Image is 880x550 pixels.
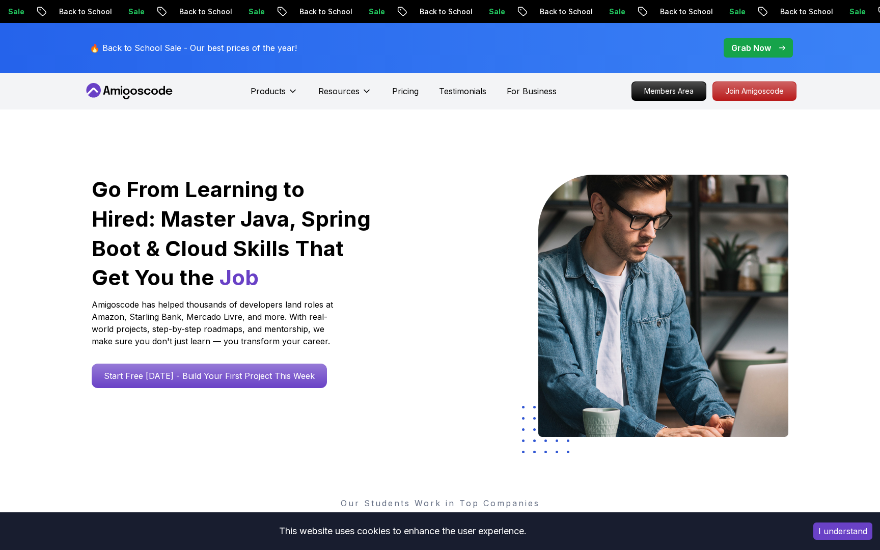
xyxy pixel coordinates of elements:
[523,7,556,17] p: Sale
[42,7,75,17] p: Sale
[813,522,872,540] button: Accept cookies
[92,497,788,509] p: Our Students Work in Top Companies
[439,85,486,97] a: Testimonials
[92,298,336,347] p: Amigoscode has helped thousands of developers land roles at Amazon, Starling Bank, Mercado Livre,...
[454,7,523,17] p: Back to School
[403,7,435,17] p: Sale
[713,82,796,100] p: Join Amigoscode
[251,85,286,97] p: Products
[538,175,788,437] img: hero
[392,85,419,97] a: Pricing
[213,7,283,17] p: Back to School
[92,364,327,388] a: Start Free [DATE] - Build Your First Project This Week
[507,85,557,97] a: For Business
[92,175,372,292] h1: Go From Learning to Hired: Master Java, Spring Boot & Cloud Skills That Get You the
[334,7,403,17] p: Back to School
[251,85,298,105] button: Products
[643,7,676,17] p: Sale
[90,42,297,54] p: 🔥 Back to School Sale - Our best prices of the year!
[712,81,796,101] a: Join Amigoscode
[318,85,360,97] p: Resources
[8,520,798,542] div: This website uses cookies to enhance the user experience.
[219,264,259,290] span: Job
[731,42,771,54] p: Grab Now
[694,7,763,17] p: Back to School
[93,7,162,17] p: Back to School
[763,7,796,17] p: Sale
[318,85,372,105] button: Resources
[283,7,315,17] p: Sale
[632,82,706,100] p: Members Area
[162,7,195,17] p: Sale
[574,7,643,17] p: Back to School
[631,81,706,101] a: Members Area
